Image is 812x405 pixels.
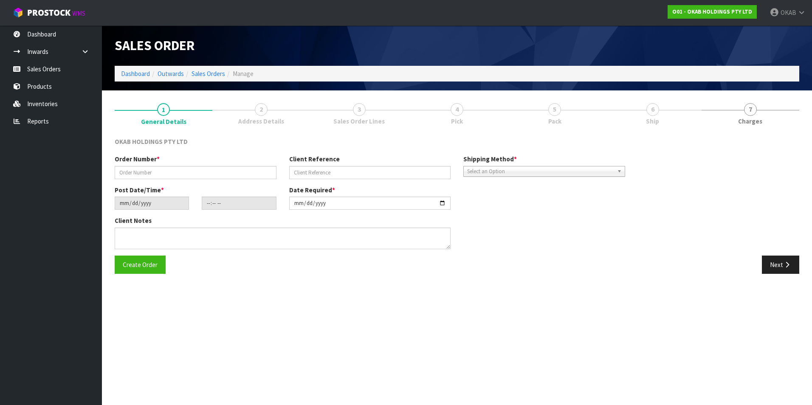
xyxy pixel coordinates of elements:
span: Charges [738,117,762,126]
span: Address Details [238,117,284,126]
input: Order Number [115,166,276,179]
span: Ship [646,117,659,126]
a: Sales Orders [192,70,225,78]
span: 5 [548,103,561,116]
label: Order Number [115,155,160,163]
span: General Details [141,117,186,126]
span: 1 [157,103,170,116]
span: Sales Order Lines [333,117,385,126]
span: Sales Order [115,37,195,54]
small: WMS [72,9,85,17]
span: Manage [233,70,254,78]
a: Outwards [158,70,184,78]
span: OKAB HOLDINGS PTY LTD [115,138,188,146]
button: Create Order [115,256,166,274]
label: Post Date/Time [115,186,164,194]
img: cube-alt.png [13,7,23,18]
span: Pack [548,117,561,126]
label: Client Notes [115,216,152,225]
input: Client Reference [289,166,451,179]
a: Dashboard [121,70,150,78]
span: 7 [744,103,757,116]
span: Create Order [123,261,158,269]
label: Shipping Method [463,155,517,163]
span: 2 [255,103,268,116]
span: 4 [451,103,463,116]
span: 6 [646,103,659,116]
span: Pick [451,117,463,126]
span: 3 [353,103,366,116]
span: General Details [115,131,799,280]
span: OKAB [781,8,796,17]
span: ProStock [27,7,70,18]
span: Select an Option [467,166,614,177]
button: Next [762,256,799,274]
label: Client Reference [289,155,340,163]
label: Date Required [289,186,335,194]
strong: O01 - OKAB HOLDINGS PTY LTD [672,8,752,15]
